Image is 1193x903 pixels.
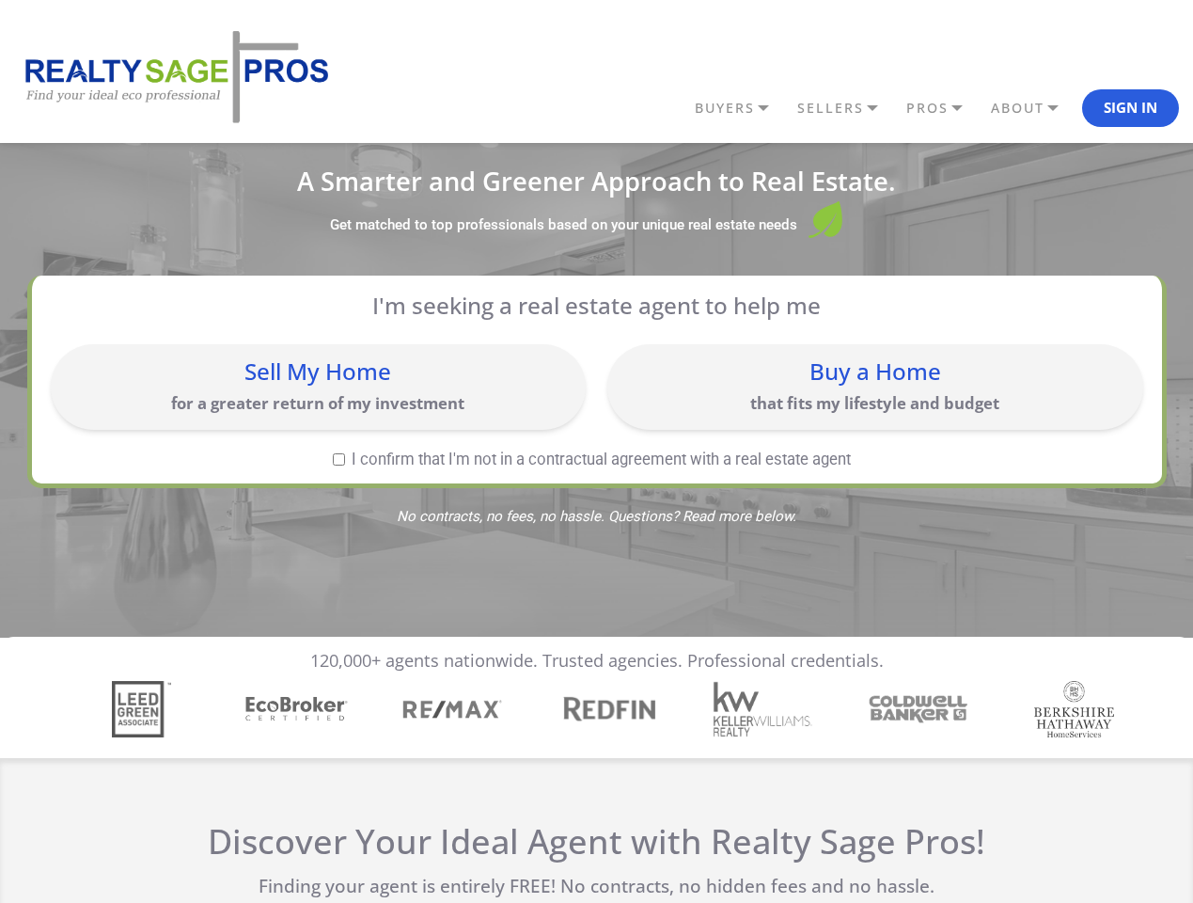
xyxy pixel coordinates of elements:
p: I'm seeking a real estate agent to help me [75,292,1118,319]
div: Sell My Home [60,360,576,383]
p: Finding your agent is entirely FREE! No contracts, no hidden fees and no hassle. [204,876,989,897]
div: 7 / 7 [1030,681,1131,737]
div: 2 / 7 [254,693,354,725]
div: 1 / 7 [98,681,198,737]
h1: A Smarter and Greener Approach to Real Estate. [27,168,1167,194]
img: Sponsor Logo: Berkshire Hathaway [1034,681,1115,737]
div: 5 / 7 [720,681,821,737]
img: Sponsor Logo: Redfin [554,691,662,726]
img: Sponsor Logo: Coldwell Banker [865,691,973,727]
a: PROS [902,92,986,124]
img: Sponsor Logo: Ecobroker [243,693,351,725]
img: Sponsor Logo: Remax [401,681,502,737]
img: REALTY SAGE PROS [14,28,334,126]
label: I confirm that I'm not in a contractual agreement with a real estate agent [51,451,1134,467]
img: Sponsor Logo: Leed Green Associate [112,681,171,737]
p: that fits my lifestyle and budget [617,392,1133,414]
label: Get matched to top professionals based on your unique real estate needs [330,216,797,235]
a: ABOUT [986,92,1082,124]
p: for a greater return of my investment [60,392,576,414]
div: 6 / 7 [875,691,976,727]
p: 120,000+ agents nationwide. Trusted agencies. Professional credentials. [310,651,884,672]
div: 4 / 7 [564,691,665,726]
span: No contracts, no fees, no hassle. Questions? Read more below. [27,510,1167,524]
a: BUYERS [690,92,793,124]
img: Sponsor Logo: Keller Williams Realty [713,681,813,737]
h2: Discover Your Ideal Agent with Realty Sage Pros! [204,821,989,862]
input: I confirm that I'm not in a contractual agreement with a real estate agent [333,453,345,466]
div: Buy a Home [617,360,1133,383]
button: Sign In [1082,89,1179,127]
a: SELLERS [793,92,902,124]
div: 3 / 7 [409,681,510,737]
